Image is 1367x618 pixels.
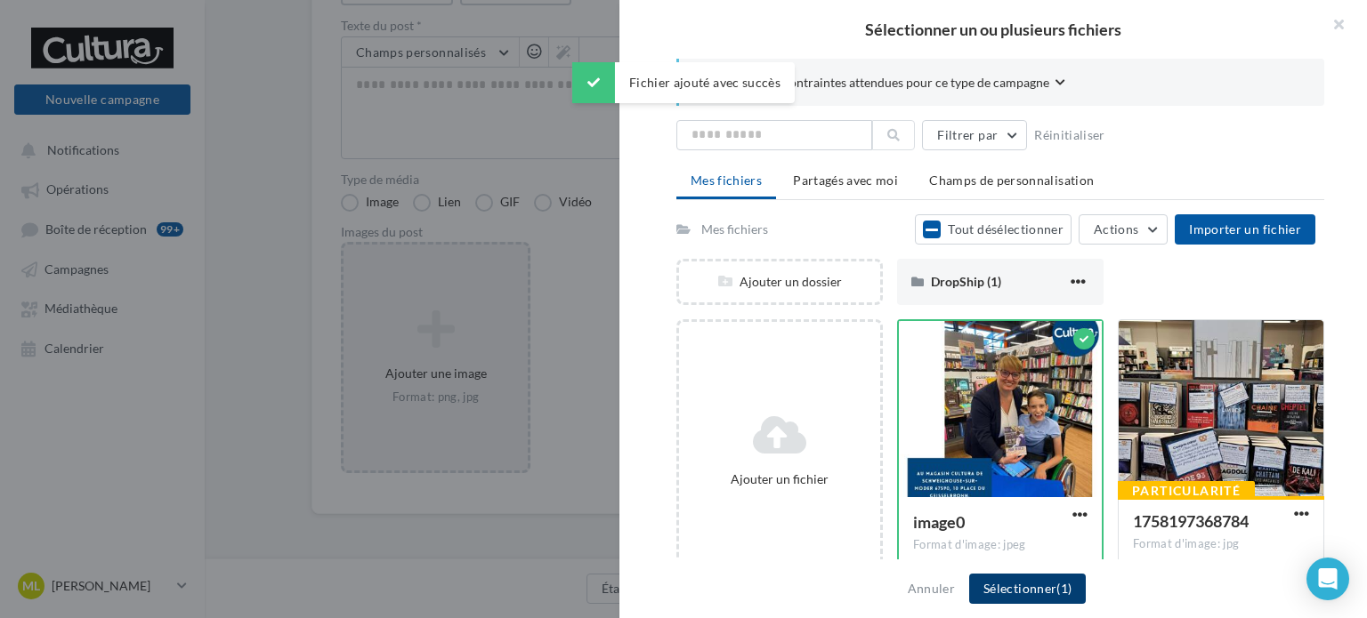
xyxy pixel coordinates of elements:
[913,537,1088,553] div: Format d'image: jpeg
[1118,481,1255,501] div: Particularité
[708,74,1049,92] span: Consulter les contraintes attendues pour ce type de campagne
[1306,558,1349,600] div: Open Intercom Messenger
[901,578,962,599] button: Annuler
[1056,581,1072,596] span: (1)
[686,470,873,488] div: Ajouter un fichier
[969,574,1086,604] button: Sélectionner(1)
[679,273,880,291] div: Ajouter un dossier
[915,214,1072,245] button: Tout désélectionner
[1079,214,1168,245] button: Actions
[1175,214,1315,245] button: Importer un fichier
[1027,124,1112,146] button: Réinitialiser
[648,21,1339,37] h2: Sélectionner un ou plusieurs fichiers
[708,73,1065,95] button: Consulter les contraintes attendues pour ce type de campagne
[913,512,965,532] span: image0
[929,173,1094,188] span: Champs de personnalisation
[1133,511,1249,531] span: 1758197368784
[691,173,762,188] span: Mes fichiers
[793,173,898,188] span: Partagés avec moi
[701,221,768,238] div: Mes fichiers
[572,62,795,103] div: Fichier ajouté avec succès
[931,274,1001,289] span: DropShip (1)
[1189,221,1301,237] span: Importer un fichier
[922,120,1027,150] button: Filtrer par
[1133,536,1309,552] div: Format d'image: jpg
[1094,221,1138,237] span: Actions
